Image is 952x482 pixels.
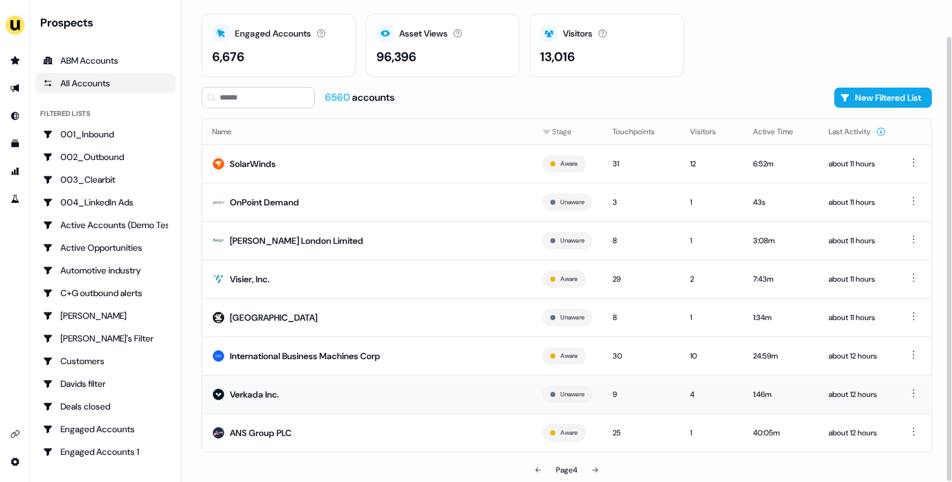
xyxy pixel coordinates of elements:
[753,427,808,439] div: 40:05m
[753,196,808,209] div: 43s
[35,351,176,371] a: Go to Customers
[35,306,176,326] a: Go to Charlotte Stone
[690,388,733,401] div: 4
[540,47,575,66] div: 13,016
[40,15,176,30] div: Prospects
[230,234,363,247] div: [PERSON_NAME] London Limited
[690,196,733,209] div: 1
[35,328,176,348] a: Go to Charlotte's Filter
[560,350,577,362] button: Aware
[560,427,577,439] button: Aware
[753,388,808,401] div: 1:46m
[40,108,90,119] div: Filtered lists
[43,423,168,435] div: Engaged Accounts
[43,332,168,345] div: [PERSON_NAME]'s Filter
[35,442,176,462] a: Go to Engaged Accounts 1
[43,377,168,390] div: Davids filter
[613,350,670,362] div: 30
[43,128,168,141] div: 001_Inbound
[542,125,592,138] div: Stage
[235,27,311,40] div: Engaged Accounts
[325,91,352,104] span: 6560
[613,427,670,439] div: 25
[230,196,299,209] div: OnPoint Demand
[35,396,176,416] a: Go to Deals closed
[43,264,168,277] div: Automotive industry
[230,273,269,285] div: Visier, Inc.
[399,27,448,40] div: Asset Views
[560,158,577,169] button: Aware
[753,234,808,247] div: 3:08m
[753,273,808,285] div: 7:43m
[5,189,25,209] a: Go to experiments
[829,234,886,247] div: about 11 hours
[829,311,886,324] div: about 11 hours
[753,311,808,324] div: 1:34m
[753,350,808,362] div: 24:59m
[35,73,176,93] a: All accounts
[560,235,584,246] button: Unaware
[829,196,886,209] div: about 11 hours
[43,54,168,67] div: ABM Accounts
[829,273,886,285] div: about 11 hours
[829,388,886,401] div: about 12 hours
[563,27,592,40] div: Visitors
[377,47,416,66] div: 96,396
[753,158,808,170] div: 6:52m
[560,389,584,400] button: Unaware
[35,192,176,212] a: Go to 004_LinkedIn Ads
[690,350,733,362] div: 10
[43,219,168,231] div: Active Accounts (Demo Test)
[5,106,25,126] a: Go to Inbound
[43,445,168,458] div: Engaged Accounts 1
[35,283,176,303] a: Go to C+G outbound alerts
[35,124,176,144] a: Go to 001_Inbound
[560,273,577,285] button: Aware
[230,388,279,401] div: Verkada Inc.
[35,374,176,394] a: Go to Davids filter
[5,452,25,472] a: Go to integrations
[35,147,176,167] a: Go to 002_Outbound
[230,311,317,324] div: [GEOGRAPHIC_DATA]
[834,88,932,108] button: New Filtered List
[613,273,670,285] div: 29
[43,400,168,413] div: Deals closed
[35,50,176,71] a: ABM Accounts
[230,350,380,362] div: International Business Machines Corp
[613,388,670,401] div: 9
[690,427,733,439] div: 1
[5,161,25,181] a: Go to attribution
[202,119,532,144] th: Name
[5,50,25,71] a: Go to prospects
[43,287,168,299] div: C+G outbound alerts
[35,238,176,258] a: Go to Active Opportunities
[5,78,25,98] a: Go to outbound experience
[556,464,577,476] div: Page 4
[690,273,733,285] div: 2
[829,350,886,362] div: about 12 hours
[43,241,168,254] div: Active Opportunities
[690,120,731,143] button: Visitors
[690,158,733,170] div: 12
[690,311,733,324] div: 1
[613,234,670,247] div: 8
[43,173,168,186] div: 003_Clearbit
[43,196,168,209] div: 004_LinkedIn Ads
[35,215,176,235] a: Go to Active Accounts (Demo Test)
[35,169,176,190] a: Go to 003_Clearbit
[753,120,808,143] button: Active Time
[560,312,584,323] button: Unaware
[43,151,168,163] div: 002_Outbound
[613,311,670,324] div: 8
[35,260,176,280] a: Go to Automotive industry
[613,196,670,209] div: 3
[5,424,25,444] a: Go to integrations
[212,47,244,66] div: 6,676
[690,234,733,247] div: 1
[43,355,168,367] div: Customers
[43,77,168,89] div: All Accounts
[230,158,276,170] div: SolarWinds
[35,419,176,439] a: Go to Engaged Accounts
[560,197,584,208] button: Unaware
[325,91,395,105] div: accounts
